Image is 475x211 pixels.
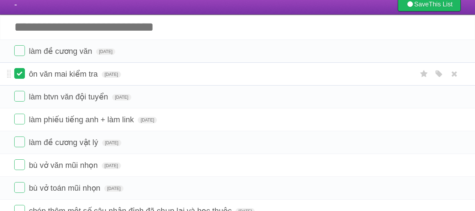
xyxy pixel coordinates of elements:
[29,161,100,170] span: bù vở văn mũi nhọn
[14,182,25,193] label: Done
[14,159,25,170] label: Done
[29,115,136,124] span: làm phiếu tiếng anh + làm link
[104,185,123,192] span: [DATE]
[14,68,25,79] label: Done
[429,1,453,8] b: This List
[96,48,115,55] span: [DATE]
[417,68,431,80] label: Star task
[29,92,110,101] span: làm btvn văn đội tuyển
[14,114,25,124] label: Done
[29,184,102,192] span: bù vở toán mũi nhọn
[14,137,25,147] label: Done
[29,47,94,56] span: làm đề cương văn
[102,163,121,169] span: [DATE]
[14,45,25,56] label: Done
[14,91,25,102] label: Done
[29,70,100,78] span: ôn văn mai kiểm tra
[138,117,157,123] span: [DATE]
[29,138,100,147] span: làm đề cương vật lý
[102,140,121,146] span: [DATE]
[112,94,131,101] span: [DATE]
[102,71,121,78] span: [DATE]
